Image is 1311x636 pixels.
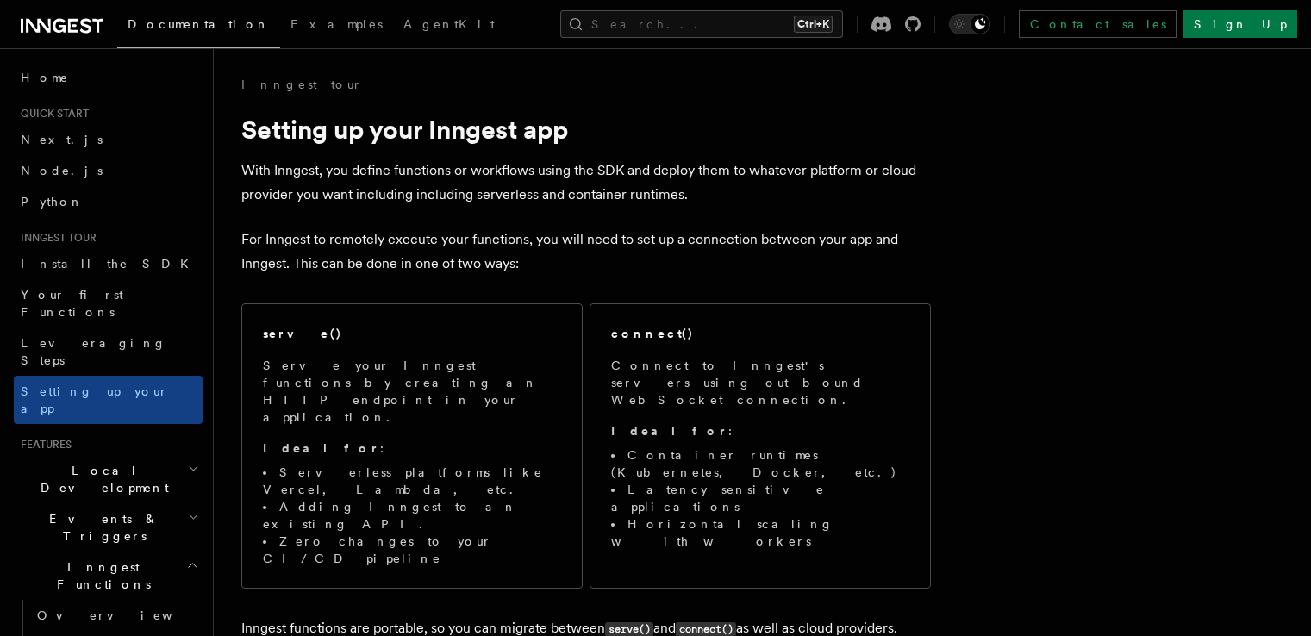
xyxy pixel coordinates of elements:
[14,155,203,186] a: Node.js
[280,5,393,47] a: Examples
[241,76,362,93] a: Inngest tour
[14,248,203,279] a: Install the SDK
[611,515,909,550] li: Horizontal scaling with workers
[14,455,203,503] button: Local Development
[14,558,186,593] span: Inngest Functions
[21,288,123,319] span: Your first Functions
[241,159,931,207] p: With Inngest, you define functions or workflows using the SDK and deploy them to whatever platfor...
[263,440,561,457] p: :
[128,17,270,31] span: Documentation
[560,10,843,38] button: Search...Ctrl+K
[21,133,103,147] span: Next.js
[611,357,909,408] p: Connect to Inngest's servers using out-bound WebSocket connection.
[290,17,383,31] span: Examples
[393,5,505,47] a: AgentKit
[611,446,909,481] li: Container runtimes (Kubernetes, Docker, etc.)
[21,69,69,86] span: Home
[14,107,89,121] span: Quick start
[241,228,931,276] p: For Inngest to remotely execute your functions, you will need to set up a connection between your...
[263,325,342,342] h2: serve()
[21,164,103,178] span: Node.js
[263,357,561,426] p: Serve your Inngest functions by creating an HTTP endpoint in your application.
[14,503,203,552] button: Events & Triggers
[1019,10,1177,38] a: Contact sales
[263,498,561,533] li: Adding Inngest to an existing API.
[949,14,990,34] button: Toggle dark mode
[14,462,188,496] span: Local Development
[21,384,169,415] span: Setting up your app
[611,481,909,515] li: Latency sensitive applications
[14,62,203,93] a: Home
[37,608,215,622] span: Overview
[14,376,203,424] a: Setting up your app
[21,336,166,367] span: Leveraging Steps
[30,600,203,631] a: Overview
[14,552,203,600] button: Inngest Functions
[263,441,380,455] strong: Ideal for
[21,257,199,271] span: Install the SDK
[263,464,561,498] li: Serverless platforms like Vercel, Lambda, etc.
[14,327,203,376] a: Leveraging Steps
[263,533,561,567] li: Zero changes to your CI/CD pipeline
[14,124,203,155] a: Next.js
[241,303,583,589] a: serve()Serve your Inngest functions by creating an HTTP endpoint in your application.Ideal for:Se...
[1183,10,1297,38] a: Sign Up
[241,114,931,145] h1: Setting up your Inngest app
[117,5,280,48] a: Documentation
[14,510,188,545] span: Events & Triggers
[611,424,728,438] strong: Ideal for
[14,186,203,217] a: Python
[14,438,72,452] span: Features
[403,17,495,31] span: AgentKit
[611,325,694,342] h2: connect()
[21,195,84,209] span: Python
[611,422,909,440] p: :
[794,16,833,33] kbd: Ctrl+K
[14,279,203,327] a: Your first Functions
[590,303,931,589] a: connect()Connect to Inngest's servers using out-bound WebSocket connection.Ideal for:Container ru...
[14,231,97,245] span: Inngest tour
